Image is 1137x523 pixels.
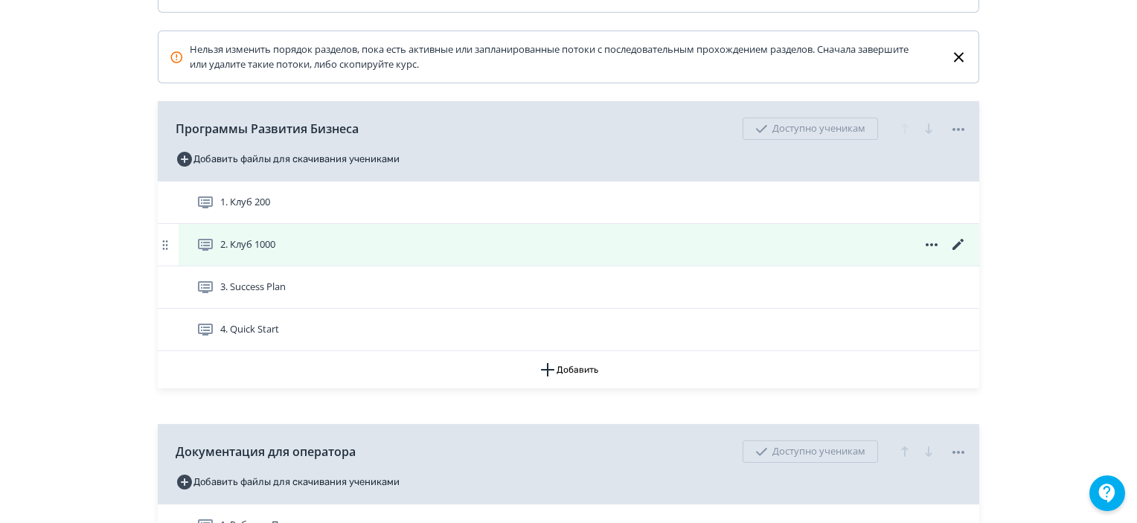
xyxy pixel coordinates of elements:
div: 3. Success Plan [158,266,979,309]
div: 1. Клуб 200 [158,182,979,224]
span: 1. Клуб 200 [220,195,270,210]
div: Доступно ученикам [743,118,878,140]
button: Добавить [158,351,979,388]
div: Доступно ученикам [743,440,878,463]
span: 3. Success Plan [220,280,286,295]
div: 4. Quick Start [158,309,979,351]
div: 2. Клуб 1000 [158,224,979,266]
button: Добавить файлы для скачивания учениками [176,147,400,171]
span: 2. Клуб 1000 [220,237,275,252]
div: Нельзя изменить порядок разделов, пока есть активные или запланированные потоки с последовательны... [170,42,926,71]
span: Программы Развития Бизнеса [176,120,359,138]
span: Документация для оператора [176,443,356,461]
button: Добавить файлы для скачивания учениками [176,470,400,494]
span: 4. Quick Start [220,322,279,337]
